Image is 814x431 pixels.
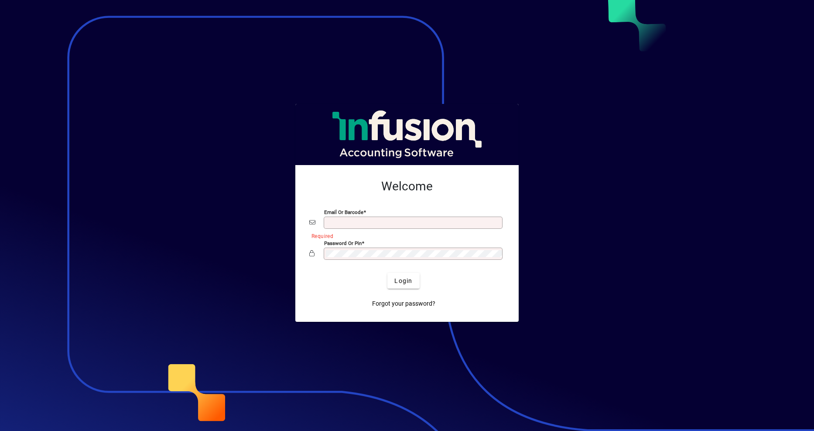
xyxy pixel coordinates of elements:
button: Login [387,273,419,289]
span: Login [394,276,412,286]
a: Forgot your password? [369,296,439,311]
span: Forgot your password? [372,299,435,308]
mat-label: Email or Barcode [324,209,363,215]
mat-error: Required [311,231,498,240]
h2: Welcome [309,179,505,194]
mat-label: Password or Pin [324,240,362,246]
